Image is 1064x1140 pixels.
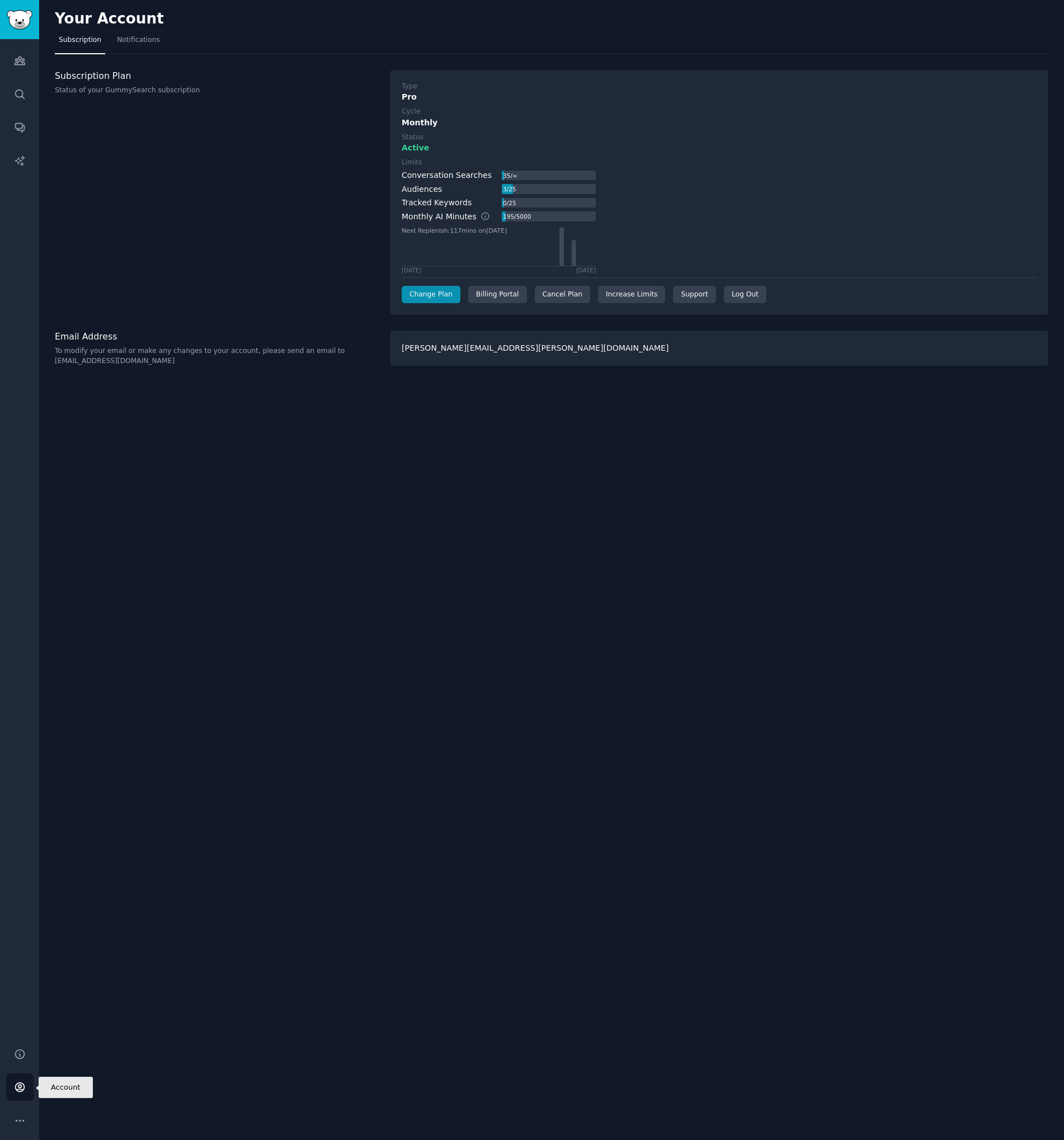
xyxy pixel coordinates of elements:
div: Conversation Searches [402,169,492,181]
div: [DATE] [576,266,596,274]
div: Audiences [402,183,442,195]
a: Support [673,286,715,304]
div: Pro [402,91,1037,103]
h2: Your Account [55,10,164,28]
img: GummySearch logo [7,10,32,30]
div: Type [402,82,417,92]
div: Monthly AI Minutes [402,211,502,223]
div: Limits [402,158,422,168]
a: Increase Limits [598,286,666,304]
div: Monthly [402,117,1037,129]
div: 35 / ∞ [502,171,518,181]
h3: Subscription Plan [55,70,378,82]
div: 3 / 25 [502,184,517,194]
div: 195 / 5000 [502,211,532,222]
div: [DATE] [402,266,422,274]
div: Billing Portal [468,286,527,304]
div: Cancel Plan [535,286,590,304]
p: To modify your email or make any changes to your account, please send an email to [EMAIL_ADDRESS]... [55,346,378,366]
div: 0 / 25 [502,198,517,208]
h3: Email Address [55,331,378,342]
div: Tracked Keywords [402,197,472,209]
text: Next Replenish: 117 mins on [DATE] [402,227,507,234]
div: [PERSON_NAME][EMAIL_ADDRESS][PERSON_NAME][DOMAIN_NAME] [390,331,1048,366]
span: Active [402,142,429,154]
div: Status [402,133,423,143]
p: Status of your GummySearch subscription [55,86,378,96]
a: Change Plan [402,286,460,304]
span: Notifications [117,35,160,45]
div: Log Out [724,286,766,304]
a: Subscription [55,31,105,54]
span: Subscription [59,35,101,45]
a: Notifications [113,31,164,54]
div: Cycle [402,107,420,117]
